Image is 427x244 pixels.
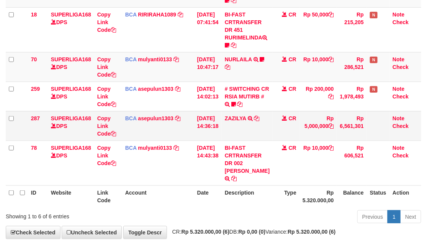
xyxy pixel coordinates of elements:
[388,210,401,223] a: 1
[337,185,367,207] th: Balance
[393,115,404,121] a: Note
[370,12,378,18] span: Has Note
[51,145,91,151] a: SUPERLIGA168
[370,57,378,63] span: Has Note
[231,42,236,48] a: Copy BI-FAST CRTRANSFER DR 451 RURIMELINDA to clipboard
[299,185,337,207] th: Rp 5.320.000,00
[329,11,334,18] a: Copy Rp 50,000 to clipboard
[97,115,116,137] a: Copy Link Code
[48,141,94,185] td: DPS
[123,226,167,239] a: Toggle Descr
[51,115,91,121] a: SUPERLIGA168
[289,11,296,18] span: CR
[31,56,37,62] span: 70
[299,52,337,82] td: Rp 10,000
[125,145,137,151] span: BCA
[31,145,37,151] span: 78
[289,115,296,121] span: CR
[194,52,222,82] td: [DATE] 10:47:17
[125,56,137,62] span: BCA
[337,82,367,111] td: Rp 1,978,493
[169,229,336,235] span: CR: DB: Variance:
[97,145,116,166] a: Copy Link Code
[337,141,367,185] td: Rp 606,521
[288,229,335,235] strong: Rp 5.320.000,00 (6)
[393,11,404,18] a: Note
[337,52,367,82] td: Rp 286,521
[194,141,222,185] td: [DATE] 14:43:38
[337,111,367,141] td: Rp 6,561,301
[225,86,269,100] a: # SWITCHING CR RSIA MUTIRB #
[94,185,122,207] th: Link Code
[125,115,137,121] span: BCA
[182,229,229,235] strong: Rp 5.320.000,00 (6)
[97,11,116,33] a: Copy Link Code
[329,93,334,100] a: Copy Rp 200,000 to clipboard
[370,86,378,93] span: Has Note
[6,210,172,220] div: Showing 1 to 6 of 6 entries
[97,56,116,78] a: Copy Link Code
[194,111,222,141] td: [DATE] 14:36:18
[299,82,337,111] td: Rp 200,000
[125,11,137,18] span: BCA
[289,86,296,92] span: CR
[337,7,367,52] td: Rp 215,205
[138,115,174,121] a: asepulun1303
[222,185,273,207] th: Description
[400,210,421,223] a: Next
[222,141,273,185] td: BI-FAST CRTRANSFER DR 002 [PERSON_NAME]
[329,145,334,151] a: Copy Rp 10,000 to clipboard
[393,123,409,129] a: Check
[299,111,337,141] td: Rp 5,000,000
[175,86,180,92] a: Copy asepulun1303 to clipboard
[97,86,116,107] a: Copy Link Code
[173,145,179,151] a: Copy mulyanti0133 to clipboard
[62,226,122,239] a: Uncheck Selected
[138,86,174,92] a: asepulun1303
[51,11,91,18] a: SUPERLIGA168
[125,86,137,92] span: BCA
[225,115,246,121] a: ZAZILYA
[51,86,91,92] a: SUPERLIGA168
[238,229,265,235] strong: Rp 0,00 (0)
[48,185,94,207] th: Website
[48,7,94,52] td: DPS
[225,64,230,70] a: Copy NURLAILA to clipboard
[122,185,194,207] th: Account
[138,11,177,18] a: RIRIRAHA1089
[222,7,273,52] td: BI-FAST CRTRANSFER DR 451 RURIMELINDA
[289,145,296,151] span: CR
[48,82,94,111] td: DPS
[254,115,260,121] a: Copy ZAZILYA to clipboard
[6,226,61,239] a: Check Selected
[31,86,40,92] span: 259
[299,141,337,185] td: Rp 10,000
[273,185,299,207] th: Type
[329,56,334,62] a: Copy Rp 10,000 to clipboard
[393,64,409,70] a: Check
[178,11,183,18] a: Copy RIRIRAHA1089 to clipboard
[393,19,409,25] a: Check
[357,210,388,223] a: Previous
[393,152,409,159] a: Check
[194,185,222,207] th: Date
[393,145,404,151] a: Note
[138,145,172,151] a: mulyanti0133
[175,115,180,121] a: Copy asepulun1303 to clipboard
[138,56,172,62] a: mulyanti0133
[393,86,404,92] a: Note
[51,56,91,62] a: SUPERLIGA168
[31,115,40,121] span: 287
[299,7,337,52] td: Rp 50,000
[231,175,237,182] a: Copy BI-FAST CRTRANSFER DR 002 MOH IDRIS to clipboard
[389,185,421,207] th: Action
[194,82,222,111] td: [DATE] 14:02:13
[237,101,243,107] a: Copy # SWITCHING CR RSIA MUTIRB # to clipboard
[48,52,94,82] td: DPS
[367,185,389,207] th: Status
[173,56,179,62] a: Copy mulyanti0133 to clipboard
[28,185,48,207] th: ID
[393,93,409,100] a: Check
[393,56,404,62] a: Note
[194,7,222,52] td: [DATE] 07:41:54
